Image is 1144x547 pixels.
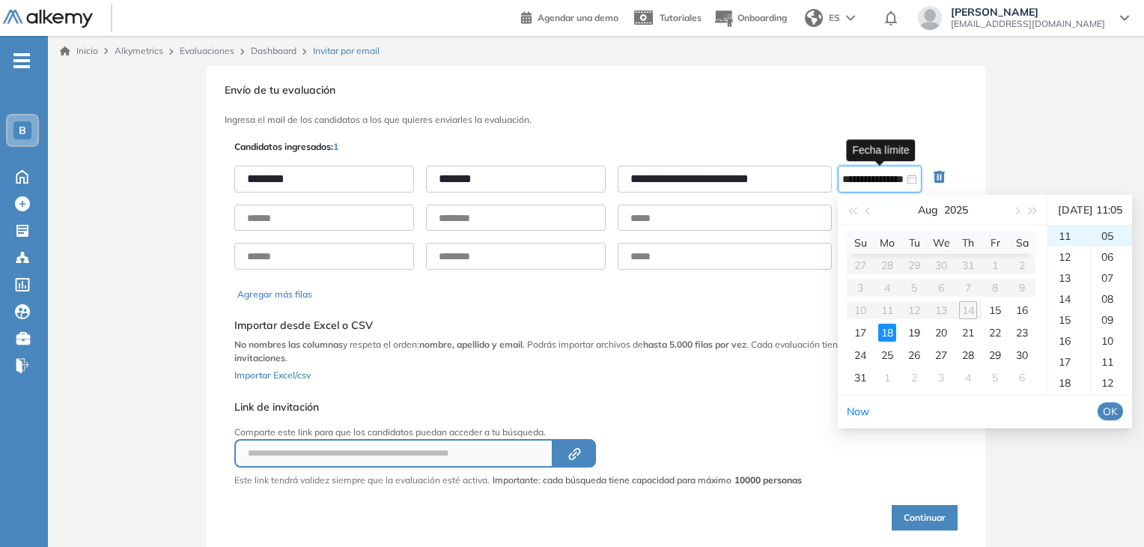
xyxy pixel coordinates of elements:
[1048,351,1090,372] div: 17
[1048,226,1090,247] div: 11
[932,346,950,364] div: 27
[234,474,490,487] p: Este link tendrá validez siempre que la evaluación esté activa.
[1048,268,1090,288] div: 13
[1008,344,1035,366] td: 2025-08-30
[234,339,923,363] b: límite de 10.000 invitaciones
[1013,301,1031,319] div: 16
[847,321,874,344] td: 2025-08-17
[878,369,896,387] div: 1
[234,338,958,365] p: y respeta el orden: . Podrás importar archivos de . Cada evaluación tiene un .
[918,195,938,225] button: Aug
[959,369,977,387] div: 4
[1091,268,1132,288] div: 07
[846,15,855,21] img: arrow
[1013,324,1031,342] div: 23
[928,366,955,389] td: 2025-09-03
[419,339,523,350] b: nombre, apellido y email
[874,366,901,389] td: 2025-09-01
[892,505,958,531] button: Continuar
[1048,309,1090,330] div: 15
[660,12,702,23] span: Tutoriales
[847,344,874,366] td: 2025-08-24
[237,288,312,301] button: Agregar más filas
[1103,403,1118,420] span: OK
[955,321,982,344] td: 2025-08-21
[714,2,787,34] button: Onboarding
[878,324,896,342] div: 18
[905,324,923,342] div: 19
[1008,321,1035,344] td: 2025-08-23
[901,321,928,344] td: 2025-08-19
[928,344,955,366] td: 2025-08-27
[951,18,1105,30] span: [EMAIL_ADDRESS][DOMAIN_NAME]
[982,299,1008,321] td: 2025-08-15
[493,474,802,487] span: Importante: cada búsqueda tiene capacidad para máximo
[829,11,840,25] span: ES
[1091,351,1132,372] div: 11
[538,12,618,23] span: Agendar una demo
[60,44,98,58] a: Inicio
[982,232,1008,254] th: Fr
[901,344,928,366] td: 2025-08-26
[1013,346,1031,364] div: 30
[643,339,746,350] b: hasta 5.000 filas por vez
[313,44,380,58] span: Invitar por email
[959,346,977,364] div: 28
[1013,369,1031,387] div: 6
[234,339,343,350] b: No nombres las columnas
[874,232,901,254] th: Mo
[3,10,93,28] img: Logo
[905,346,923,364] div: 26
[986,324,1004,342] div: 22
[1098,402,1123,420] button: OK
[521,7,618,25] a: Agendar una demo
[1091,288,1132,309] div: 08
[928,232,955,254] th: We
[847,366,874,389] td: 2025-08-31
[1091,226,1132,247] div: 05
[1069,475,1144,547] iframe: Chat Widget
[932,369,950,387] div: 3
[959,324,977,342] div: 21
[878,346,896,364] div: 25
[1069,475,1144,547] div: Widget de chat
[234,369,311,381] span: Importar Excel/csv
[251,45,296,56] a: Dashboard
[13,59,30,62] i: -
[1091,393,1132,414] div: 13
[874,344,901,366] td: 2025-08-25
[955,232,982,254] th: Th
[180,45,234,56] a: Evaluaciones
[333,141,338,152] span: 1
[734,474,802,486] strong: 10000 personas
[234,140,338,154] p: Candidatos ingresados:
[955,344,982,366] td: 2025-08-28
[1048,247,1090,268] div: 12
[846,139,915,161] div: Fecha límite
[847,232,874,254] th: Su
[905,369,923,387] div: 2
[1008,366,1035,389] td: 2025-09-06
[1048,330,1090,351] div: 16
[1008,299,1035,321] td: 2025-08-16
[928,321,955,344] td: 2025-08-20
[1091,247,1132,268] div: 06
[932,324,950,342] div: 20
[944,195,968,225] button: 2025
[986,301,1004,319] div: 15
[982,344,1008,366] td: 2025-08-29
[901,232,928,254] th: Tu
[1091,309,1132,330] div: 09
[986,346,1004,364] div: 29
[225,84,967,97] h3: Envío de tu evaluación
[1048,372,1090,393] div: 18
[901,366,928,389] td: 2025-09-02
[1054,195,1126,225] div: [DATE] 11:05
[234,426,802,439] p: Comparte este link para que los candidatos puedan acceder a tu búsqueda.
[225,115,967,125] h3: Ingresa el mail de los candidatos a los que quieres enviarles la evaluación.
[982,366,1008,389] td: 2025-09-05
[874,321,901,344] td: 2025-08-18
[955,366,982,389] td: 2025-09-04
[951,6,1105,18] span: [PERSON_NAME]
[847,405,869,418] a: Now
